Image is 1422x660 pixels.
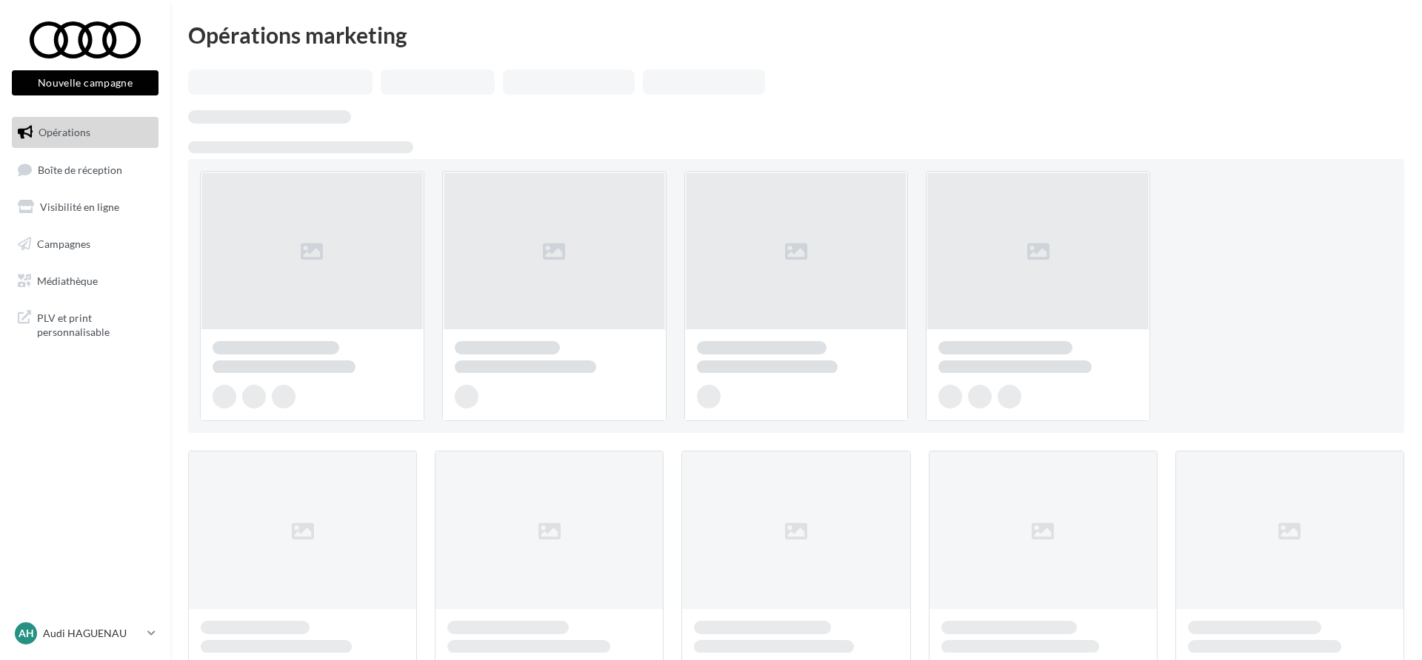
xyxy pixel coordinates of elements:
span: Opérations [39,126,90,138]
span: PLV et print personnalisable [37,308,153,340]
a: Visibilité en ligne [9,192,161,223]
a: Médiathèque [9,266,161,297]
span: Boîte de réception [38,163,122,175]
span: Visibilité en ligne [40,201,119,213]
span: Campagnes [37,238,90,250]
a: Opérations [9,117,161,148]
div: Opérations marketing [188,24,1404,46]
a: AH Audi HAGUENAU [12,619,158,647]
span: Médiathèque [37,274,98,286]
span: AH [19,626,34,641]
a: Boîte de réception [9,154,161,186]
button: Nouvelle campagne [12,70,158,95]
p: Audi HAGUENAU [43,626,141,641]
a: PLV et print personnalisable [9,302,161,346]
a: Campagnes [9,229,161,260]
